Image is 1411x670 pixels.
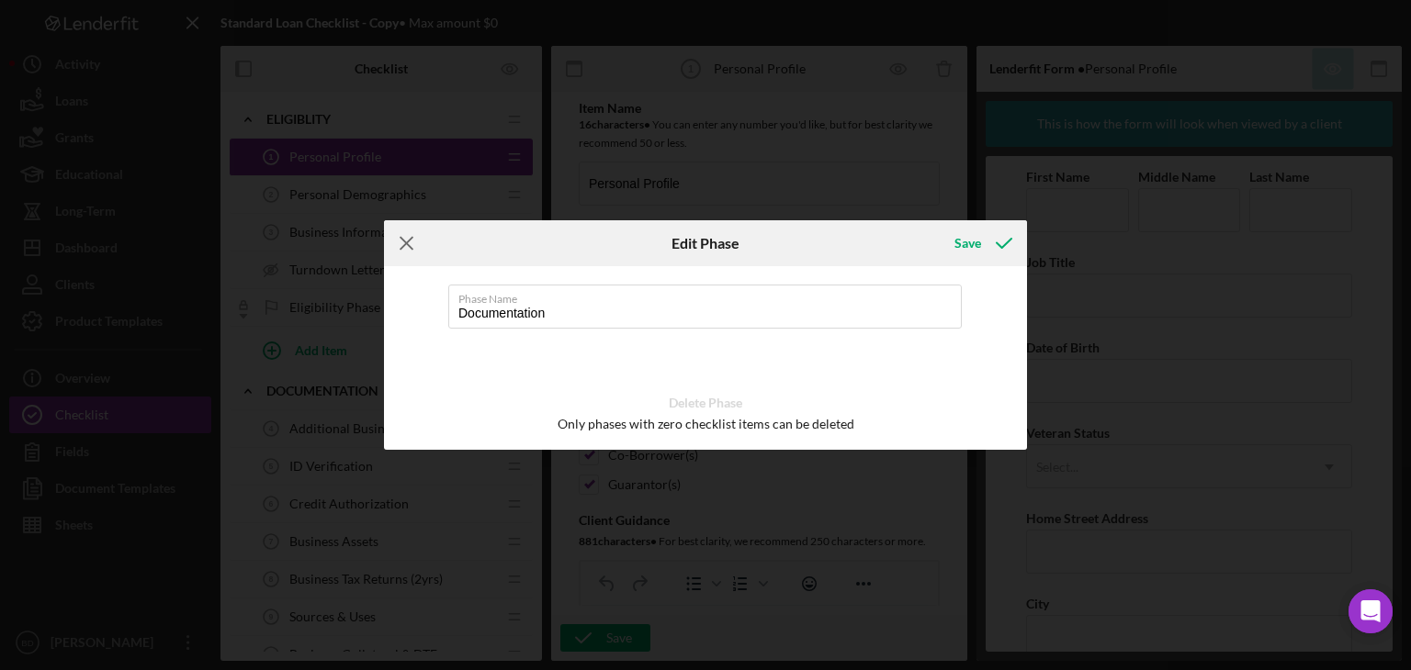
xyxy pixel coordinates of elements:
label: Phase Name [458,285,962,306]
body: Rich Text Area. Press ALT-0 for help. [15,15,343,487]
div: Open Intercom Messenger [1349,589,1393,633]
div: Delete Phase [669,389,742,417]
body: Rich Text Area. Press ALT-0 for help. [15,15,343,429]
div: Save [954,225,981,262]
h6: Edit Phase [672,235,739,251]
button: Delete Phase [660,389,751,417]
button: Save [936,225,1027,262]
div: Only phases with zero checklist items can be deleted [558,417,854,431]
div: To get started, please click on the form to set up your personal profile. You'll only need to com... [15,15,343,487]
div: Thanks for knocking out your personal profile within our application platform! [15,15,343,56]
strong: Welcome! We're looking forward to working with you. [15,17,320,52]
